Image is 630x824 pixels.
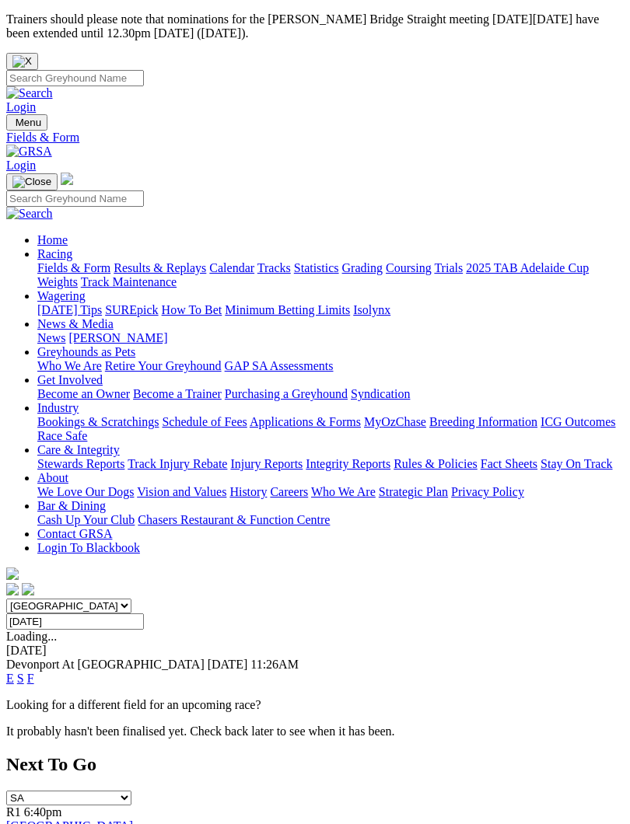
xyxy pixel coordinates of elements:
button: Toggle navigation [6,114,47,131]
h2: Next To Go [6,754,624,775]
span: 6:40pm [24,805,62,819]
a: We Love Our Dogs [37,485,134,498]
a: Who We Are [311,485,376,498]
a: Who We Are [37,359,102,372]
a: E [6,672,14,685]
a: Retire Your Greyhound [105,359,222,372]
partial: It probably hasn't been finalised yet. Check back later to see when it has been. [6,724,395,738]
span: [DATE] [208,658,248,671]
a: Cash Up Your Club [37,513,135,526]
a: News [37,331,65,344]
span: Menu [16,117,41,128]
img: Search [6,86,53,100]
img: Close [12,176,51,188]
input: Search [6,190,144,207]
a: S [17,672,24,685]
a: Privacy Policy [451,485,524,498]
a: Track Maintenance [81,275,177,288]
button: Toggle navigation [6,173,58,190]
span: 11:26AM [250,658,299,671]
p: Looking for a different field for an upcoming race? [6,698,624,712]
a: Stay On Track [541,457,612,470]
a: Login [6,100,36,113]
div: Wagering [37,303,624,317]
a: Coursing [386,261,432,274]
div: Greyhounds as Pets [37,359,624,373]
a: Statistics [294,261,339,274]
input: Select date [6,613,144,630]
a: GAP SA Assessments [225,359,334,372]
img: X [12,55,32,68]
div: Care & Integrity [37,457,624,471]
div: News & Media [37,331,624,345]
a: Fields & Form [37,261,110,274]
span: R1 [6,805,21,819]
a: [PERSON_NAME] [68,331,167,344]
a: Home [37,233,68,246]
a: Schedule of Fees [162,415,247,428]
a: [DATE] Tips [37,303,102,316]
a: Syndication [351,387,410,400]
a: Contact GRSA [37,527,112,540]
a: Vision and Values [137,485,226,498]
div: [DATE] [6,644,624,658]
div: Bar & Dining [37,513,624,527]
a: About [37,471,68,484]
a: Applications & Forms [250,415,361,428]
a: Get Involved [37,373,103,386]
a: F [27,672,34,685]
div: About [37,485,624,499]
a: Become an Owner [37,387,130,400]
div: Racing [37,261,624,289]
a: SUREpick [105,303,158,316]
a: Chasers Restaurant & Function Centre [138,513,330,526]
img: logo-grsa-white.png [6,567,19,580]
a: Isolynx [353,303,390,316]
a: Fact Sheets [481,457,537,470]
a: Track Injury Rebate [128,457,227,470]
a: Greyhounds as Pets [37,345,135,358]
img: twitter.svg [22,583,34,595]
a: ICG Outcomes [541,415,615,428]
img: GRSA [6,145,52,159]
a: Trials [434,261,463,274]
span: Loading... [6,630,57,643]
a: History [229,485,267,498]
div: Get Involved [37,387,624,401]
a: Login To Blackbook [37,541,140,554]
a: Results & Replays [114,261,206,274]
a: Care & Integrity [37,443,120,456]
a: Injury Reports [230,457,303,470]
a: MyOzChase [364,415,426,428]
a: 2025 TAB Adelaide Cup [466,261,589,274]
a: Minimum Betting Limits [225,303,350,316]
input: Search [6,70,144,86]
a: News & Media [37,317,114,330]
a: Login [6,159,36,172]
a: Wagering [37,289,86,302]
img: facebook.svg [6,583,19,595]
a: Weights [37,275,78,288]
a: Rules & Policies [394,457,478,470]
a: Calendar [209,261,254,274]
p: Trainers should please note that nominations for the [PERSON_NAME] Bridge Straight meeting [DATE]... [6,12,624,40]
img: Search [6,207,53,221]
a: Integrity Reports [306,457,390,470]
a: Race Safe [37,429,87,442]
a: Strategic Plan [379,485,448,498]
a: Become a Trainer [133,387,222,400]
a: Industry [37,401,79,414]
span: Devonport At [GEOGRAPHIC_DATA] [6,658,205,671]
a: Racing [37,247,72,260]
a: Grading [342,261,383,274]
a: Stewards Reports [37,457,124,470]
a: Tracks [257,261,291,274]
a: Bookings & Scratchings [37,415,159,428]
a: Purchasing a Greyhound [225,387,348,400]
a: Fields & Form [6,131,624,145]
img: logo-grsa-white.png [61,173,73,185]
a: How To Bet [162,303,222,316]
div: Industry [37,415,624,443]
a: Careers [270,485,308,498]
